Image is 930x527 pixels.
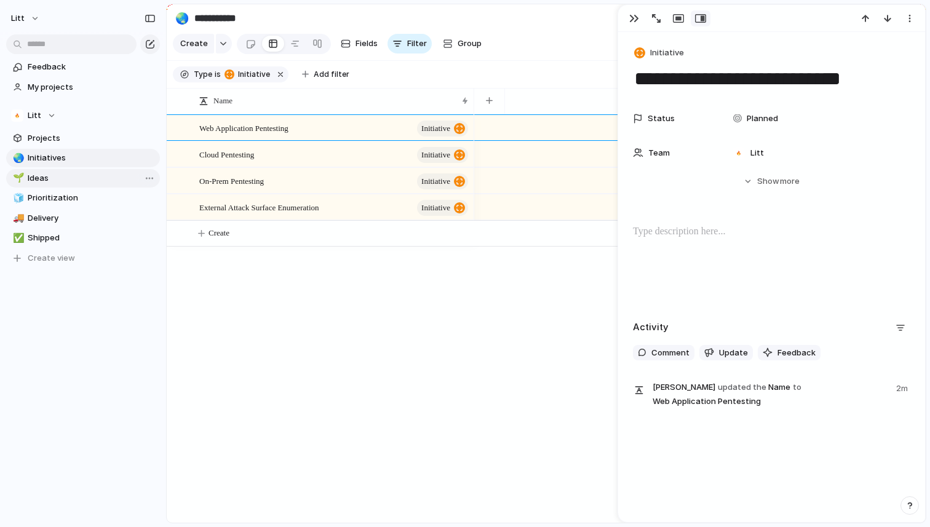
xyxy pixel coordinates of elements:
[295,66,357,83] button: Add filter
[651,347,690,359] span: Comment
[28,109,41,122] span: Litt
[175,10,189,26] div: 🌏
[653,380,889,408] span: Name Web Application Pentesting
[314,69,349,80] span: Add filter
[6,189,160,207] a: 🧊Prioritization
[6,149,160,167] a: 🌏Initiatives
[6,209,160,228] a: 🚚Delivery
[648,147,670,159] span: Team
[28,81,156,93] span: My projects
[6,58,160,76] a: Feedback
[437,34,488,53] button: Group
[718,381,766,394] span: updated the
[421,120,450,137] span: initiative
[747,113,778,125] span: Planned
[417,200,468,216] button: initiative
[421,173,450,190] span: initiative
[199,147,254,161] span: Cloud Pentesting
[417,147,468,163] button: initiative
[180,38,208,50] span: Create
[336,34,383,53] button: Fields
[13,151,22,165] div: 🌏
[699,345,753,361] button: Update
[215,69,221,80] span: is
[793,381,801,394] span: to
[6,9,46,28] button: Litt
[648,113,675,125] span: Status
[407,38,427,50] span: Filter
[199,200,319,214] span: External Attack Surface Enumeration
[6,129,160,148] a: Projects
[750,147,764,159] span: Litt
[11,12,25,25] span: Litt
[28,192,156,204] span: Prioritization
[458,38,482,50] span: Group
[199,173,264,188] span: On-Prem Pentesting
[28,132,156,145] span: Projects
[213,95,232,107] span: Name
[650,47,684,59] span: Initiative
[6,229,160,247] a: ✅Shipped
[13,191,22,205] div: 🧊
[757,175,779,188] span: Show
[6,249,160,267] button: Create view
[13,211,22,225] div: 🚚
[633,345,694,361] button: Comment
[209,227,229,239] span: Create
[653,381,715,394] span: [PERSON_NAME]
[234,69,270,80] span: initiative
[356,38,378,50] span: Fields
[417,173,468,189] button: initiative
[28,61,156,73] span: Feedback
[194,69,212,80] span: Type
[632,44,688,62] button: Initiative
[28,212,156,224] span: Delivery
[896,380,910,395] span: 2m
[11,212,23,224] button: 🚚
[172,9,192,28] button: 🌏
[758,345,821,361] button: Feedback
[6,78,160,97] a: My projects
[6,169,160,188] a: 🌱Ideas
[11,232,23,244] button: ✅
[387,34,432,53] button: Filter
[222,68,272,81] button: initiative
[212,68,223,81] button: is
[173,34,214,53] button: Create
[28,172,156,184] span: Ideas
[28,252,75,264] span: Create view
[6,106,160,125] button: Litt
[11,172,23,184] button: 🌱
[199,121,288,135] span: Web Application Pentesting
[777,347,816,359] span: Feedback
[28,232,156,244] span: Shipped
[633,170,910,192] button: Showmore
[719,347,748,359] span: Update
[28,152,156,164] span: Initiatives
[417,121,468,137] button: initiative
[633,320,669,335] h2: Activity
[421,199,450,216] span: initiative
[11,152,23,164] button: 🌏
[780,175,800,188] span: more
[13,171,22,185] div: 🌱
[421,146,450,164] span: initiative
[11,192,23,204] button: 🧊
[13,231,22,245] div: ✅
